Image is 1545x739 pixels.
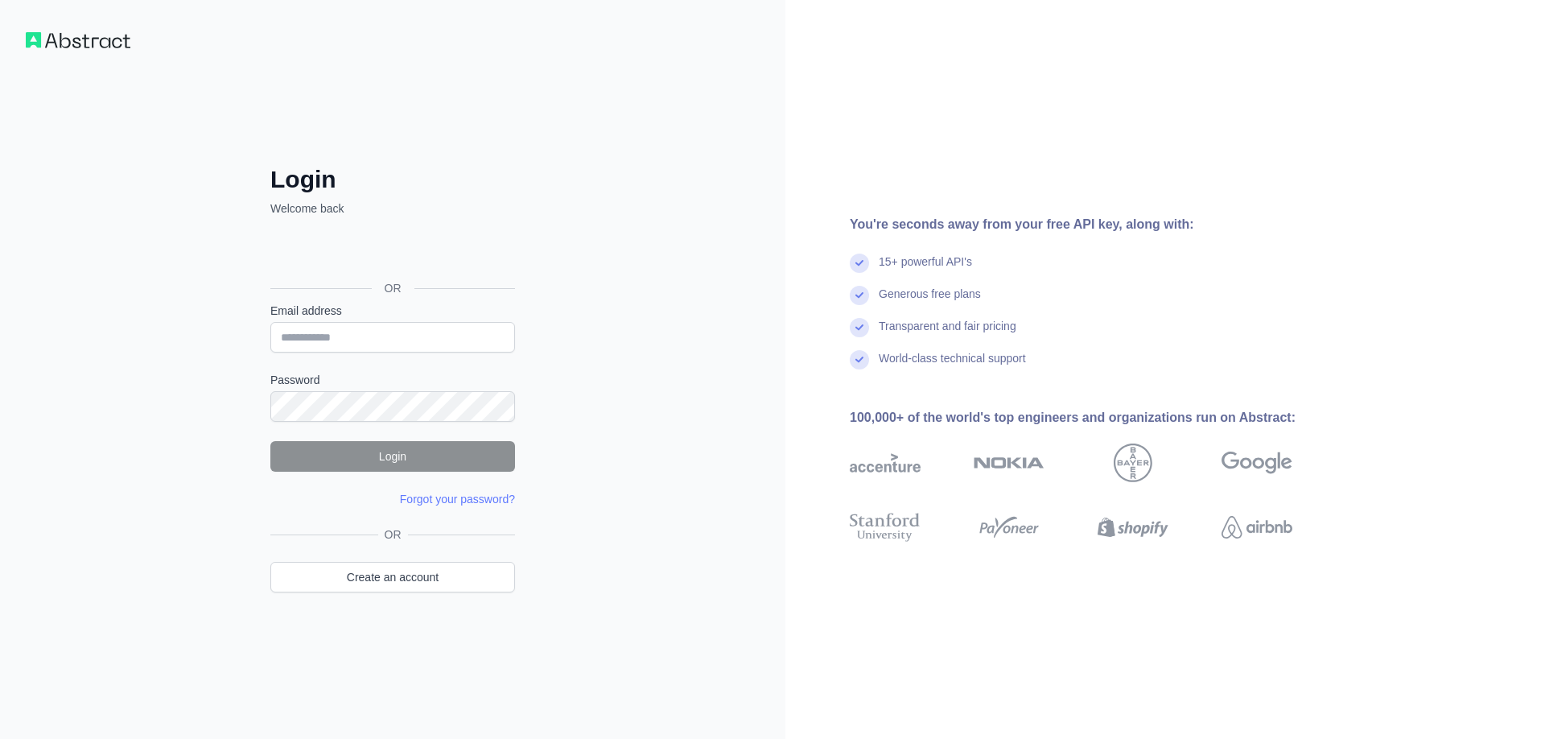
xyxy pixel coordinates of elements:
[850,444,921,482] img: accenture
[974,444,1044,482] img: nokia
[974,510,1044,545] img: payoneer
[1222,510,1292,545] img: airbnb
[400,493,515,506] a: Forgot your password?
[879,286,981,318] div: Generous free plans
[850,215,1344,234] div: You're seconds away from your free API key, along with:
[879,318,1016,350] div: Transparent and fair pricing
[1098,510,1168,545] img: shopify
[270,372,515,388] label: Password
[850,510,921,545] img: stanford university
[270,441,515,472] button: Login
[270,200,515,217] p: Welcome back
[270,562,515,592] a: Create an account
[850,286,869,305] img: check mark
[378,526,408,543] span: OR
[270,234,512,270] div: Sign in with Google. Opens in new tab
[26,32,130,48] img: Workflow
[879,350,1026,382] div: World-class technical support
[372,280,414,296] span: OR
[1114,444,1152,482] img: bayer
[850,254,869,273] img: check mark
[270,165,515,194] h2: Login
[1222,444,1292,482] img: google
[262,234,520,270] iframe: Sign in with Google Button
[270,303,515,319] label: Email address
[850,350,869,369] img: check mark
[850,408,1344,427] div: 100,000+ of the world's top engineers and organizations run on Abstract:
[850,318,869,337] img: check mark
[879,254,972,286] div: 15+ powerful API's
